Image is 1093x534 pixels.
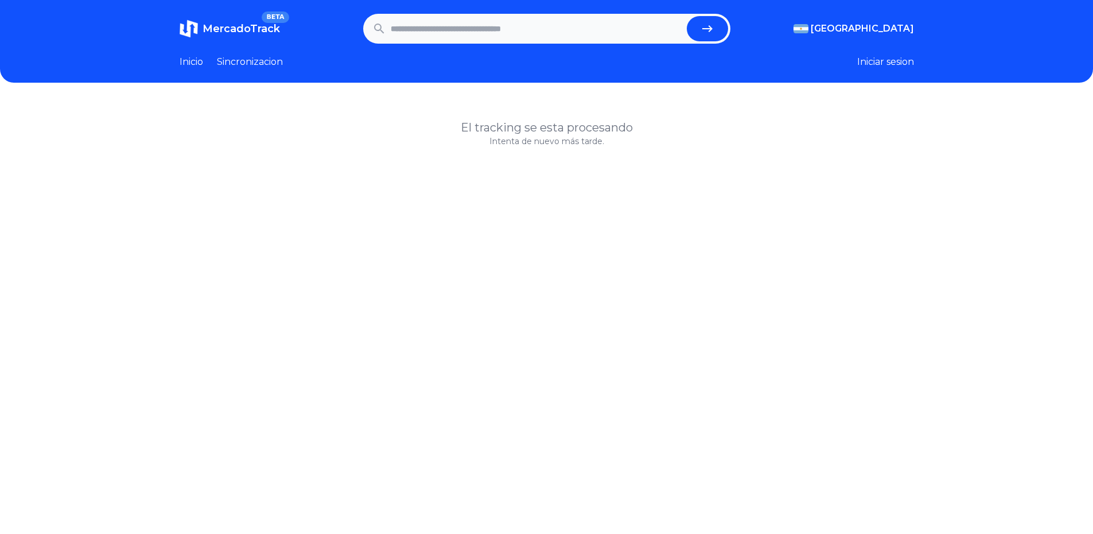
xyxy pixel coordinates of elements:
[794,22,914,36] button: [GEOGRAPHIC_DATA]
[180,20,198,38] img: MercadoTrack
[180,20,280,38] a: MercadoTrackBETA
[203,22,280,35] span: MercadoTrack
[857,55,914,69] button: Iniciar sesion
[217,55,283,69] a: Sincronizacion
[180,136,914,147] p: Intenta de nuevo más tarde.
[262,11,289,23] span: BETA
[180,55,203,69] a: Inicio
[811,22,914,36] span: [GEOGRAPHIC_DATA]
[794,24,808,33] img: Argentina
[180,119,914,136] h1: El tracking se esta procesando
